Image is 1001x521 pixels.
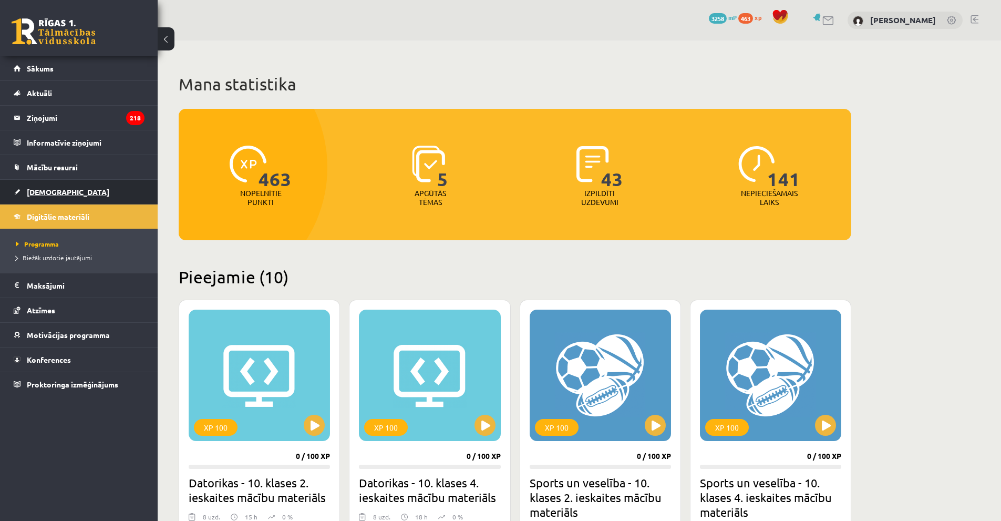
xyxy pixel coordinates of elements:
[126,111,145,125] i: 218
[14,323,145,347] a: Motivācijas programma
[738,146,775,182] img: icon-clock-7be60019b62300814b6bd22b8e044499b485619524d84068768e800edab66f18.svg
[579,189,620,207] p: Izpildīti uzdevumi
[259,146,292,189] span: 463
[27,380,118,389] span: Proktoringa izmēģinājums
[179,267,851,287] h2: Pieejamie (10)
[412,146,445,182] img: icon-learned-topics-4a711ccc23c960034f471b6e78daf4a3bad4a20eaf4de84257b87e66633f6470.svg
[14,155,145,179] a: Mācību resursi
[601,146,623,189] span: 43
[14,298,145,322] a: Atzīmes
[27,305,55,315] span: Atzīmes
[27,106,145,130] legend: Ziņojumi
[709,13,737,22] a: 3258 mP
[741,189,798,207] p: Nepieciešamais laiks
[179,74,851,95] h1: Mana statistika
[14,273,145,298] a: Maksājumi
[189,475,330,505] h2: Datorikas - 10. klases 2. ieskaites mācību materiāls
[27,330,110,340] span: Motivācijas programma
[27,355,71,364] span: Konferences
[535,419,579,436] div: XP 100
[194,419,238,436] div: XP 100
[738,13,753,24] span: 463
[27,88,52,98] span: Aktuāli
[767,146,800,189] span: 141
[12,18,96,45] a: Rīgas 1. Tālmācības vidusskola
[16,239,147,249] a: Programma
[14,180,145,204] a: [DEMOGRAPHIC_DATA]
[14,106,145,130] a: Ziņojumi218
[27,162,78,172] span: Mācību resursi
[16,240,59,248] span: Programma
[230,146,266,182] img: icon-xp-0682a9bc20223a9ccc6f5883a126b849a74cddfe5390d2b41b4391c66f2066e7.svg
[700,475,841,519] h2: Sports un veselība - 10. klases 4. ieskaites mācību materiāls
[27,130,145,155] legend: Informatīvie ziņojumi
[705,419,749,436] div: XP 100
[27,273,145,298] legend: Maksājumi
[27,212,89,221] span: Digitālie materiāli
[16,253,147,262] a: Biežāk uzdotie jautājumi
[14,81,145,105] a: Aktuāli
[27,187,109,197] span: [DEMOGRAPHIC_DATA]
[27,64,54,73] span: Sākums
[576,146,609,182] img: icon-completed-tasks-ad58ae20a441b2904462921112bc710f1caf180af7a3daa7317a5a94f2d26646.svg
[359,475,500,505] h2: Datorikas - 10. klases 4. ieskaites mācību materiāls
[437,146,448,189] span: 5
[14,372,145,396] a: Proktoringa izmēģinājums
[410,189,451,207] p: Apgūtās tēmas
[728,13,737,22] span: mP
[14,130,145,155] a: Informatīvie ziņojumi
[853,16,863,26] img: Artūrs Veģeris
[738,13,767,22] a: 463 xp
[14,56,145,80] a: Sākums
[364,419,408,436] div: XP 100
[530,475,671,519] h2: Sports un veselība - 10. klases 2. ieskaites mācību materiāls
[709,13,727,24] span: 3258
[870,15,936,25] a: [PERSON_NAME]
[240,189,282,207] p: Nopelnītie punkti
[14,205,145,229] a: Digitālie materiāli
[755,13,761,22] span: xp
[16,253,92,262] span: Biežāk uzdotie jautājumi
[14,348,145,372] a: Konferences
